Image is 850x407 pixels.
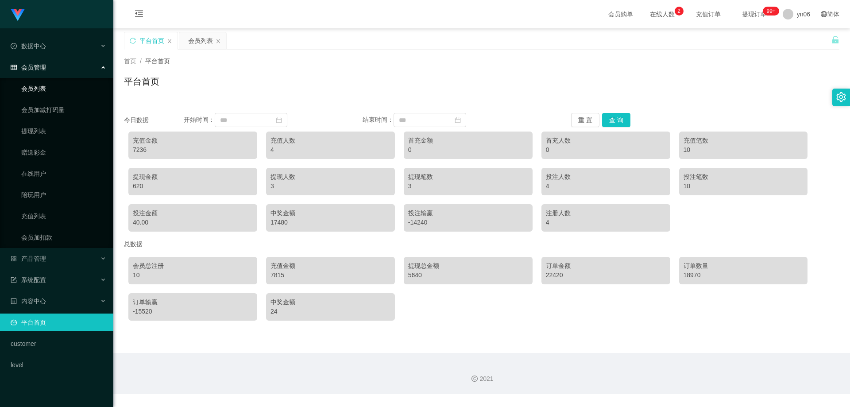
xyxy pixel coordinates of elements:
span: 充值订单 [692,11,725,17]
div: 18970 [684,271,804,280]
div: 5640 [408,271,528,280]
div: 3 [270,182,390,191]
div: 0 [408,145,528,155]
div: 提现总金额 [408,261,528,271]
div: 中奖金额 [270,298,390,307]
div: 7236 [133,145,253,155]
a: 赠送彩金 [21,143,106,161]
a: 会员加减打码量 [21,101,106,119]
button: 重 置 [571,113,599,127]
sup: 2 [675,7,684,16]
div: 提现人数 [270,172,390,182]
i: 图标: appstore-o [11,256,17,262]
div: -15520 [133,307,253,316]
div: 22420 [546,271,666,280]
a: 图标: dashboard平台首页 [11,314,106,331]
i: 图标: unlock [831,36,839,44]
div: -14240 [408,218,528,227]
div: 会员总注册 [133,261,253,271]
div: 充值笔数 [684,136,804,145]
a: 会员列表 [21,80,106,97]
div: 中奖金额 [270,209,390,218]
div: 今日数据 [124,116,184,125]
div: 投注金额 [133,209,253,218]
div: 10 [684,145,804,155]
span: / [140,58,142,65]
div: 24 [270,307,390,316]
i: 图标: menu-fold [124,0,154,29]
div: 10 [133,271,253,280]
i: 图标: check-circle-o [11,43,17,49]
div: 会员列表 [188,32,213,49]
div: 17480 [270,218,390,227]
div: 首充人数 [546,136,666,145]
h1: 平台首页 [124,75,159,88]
div: 注册人数 [546,209,666,218]
a: 充值列表 [21,207,106,225]
div: 充值金额 [270,261,390,271]
span: 平台首页 [145,58,170,65]
div: 2021 [120,374,843,384]
i: 图标: calendar [455,117,461,123]
i: 图标: profile [11,298,17,304]
div: 充值人数 [270,136,390,145]
span: 结束时间： [363,116,394,123]
span: 会员管理 [11,64,46,71]
span: 数据中心 [11,43,46,50]
span: 产品管理 [11,255,46,262]
i: 图标: close [167,39,172,44]
div: 提现金额 [133,172,253,182]
a: 提现列表 [21,122,106,140]
span: 内容中心 [11,298,46,305]
div: 10 [684,182,804,191]
button: 查 询 [602,113,630,127]
span: 开始时间： [184,116,215,123]
div: 订单数量 [684,261,804,271]
span: 系统配置 [11,276,46,283]
a: customer [11,335,106,353]
i: 图标: form [11,277,17,283]
div: 订单金额 [546,261,666,271]
div: 620 [133,182,253,191]
div: 3 [408,182,528,191]
div: 4 [270,145,390,155]
img: logo.9652507e.png [11,9,25,21]
sup: 269 [763,7,779,16]
div: 投注笔数 [684,172,804,182]
div: 平台首页 [139,32,164,49]
div: 投注人数 [546,172,666,182]
p: 2 [677,7,680,16]
a: level [11,356,106,374]
div: 4 [546,182,666,191]
i: 图标: close [216,39,221,44]
div: 总数据 [124,236,839,252]
i: 图标: copyright [471,376,478,382]
div: 订单输赢 [133,298,253,307]
div: 0 [546,145,666,155]
div: 40.00 [133,218,253,227]
div: 提现笔数 [408,172,528,182]
i: 图标: table [11,64,17,70]
i: 图标: setting [836,92,846,102]
i: 图标: sync [130,38,136,44]
div: 投注输赢 [408,209,528,218]
div: 4 [546,218,666,227]
a: 陪玩用户 [21,186,106,204]
span: 在线人数 [645,11,679,17]
i: 图标: global [821,11,827,17]
div: 首充金额 [408,136,528,145]
div: 充值金额 [133,136,253,145]
div: 7815 [270,271,390,280]
a: 会员加扣款 [21,229,106,246]
span: 提现订单 [738,11,771,17]
a: 在线用户 [21,165,106,182]
i: 图标: calendar [276,117,282,123]
span: 首页 [124,58,136,65]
